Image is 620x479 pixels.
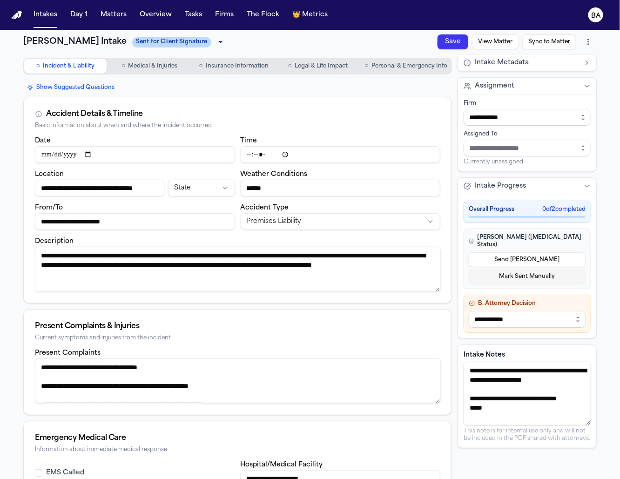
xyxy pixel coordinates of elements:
[35,213,235,230] input: From/To destination
[464,362,591,425] textarea: Intake notes
[295,62,348,70] span: Legal & Life Impact
[241,146,441,163] input: Incident time
[361,59,451,74] button: Go to Personal & Emergency Info
[35,321,440,332] div: Present Complaints & Injuries
[469,300,586,307] h4: B. Attorney Decision
[35,146,235,163] input: Incident date
[289,7,331,23] button: crownMetrics
[35,446,440,453] div: Information about immediate medical response
[35,204,63,211] label: From/To
[206,62,269,70] span: Insurance Information
[97,7,130,23] button: Matters
[108,59,191,74] button: Go to Medical & Injuries
[469,234,586,249] h4: [PERSON_NAME] ([MEDICAL_DATA] Status)
[211,7,237,23] button: Firms
[241,180,441,196] input: Weather conditions
[24,59,107,74] button: Go to Incident & Liability
[475,81,514,91] span: Assignment
[542,206,586,213] span: 0 of 2 completed
[522,34,576,49] button: Sync to Matter
[46,468,84,478] label: EMS Called
[464,427,591,442] p: This note is for internal use only and will not be included in the PDF shared with attorneys.
[168,180,235,196] button: Incident state
[469,269,586,284] button: Mark Sent Manually
[136,7,175,23] button: Overview
[371,62,447,70] span: Personal & Emergency Info
[241,204,289,211] label: Accident Type
[199,61,202,71] span: ○
[458,78,596,94] button: Assignment
[472,34,519,49] button: View Matter
[132,37,211,47] span: Sent for Client Signature
[277,59,359,74] button: Go to Legal & Life Impact
[46,108,143,120] div: Accident Details & Timeline
[241,171,308,178] label: Weather Conditions
[132,35,226,48] div: Update intake status
[35,335,440,342] div: Current symptoms and injuries from the incident
[475,58,529,67] span: Intake Metadata
[43,62,94,70] span: Incident & Liability
[11,11,22,20] a: Home
[241,461,323,468] label: Hospital/Medical Facility
[469,252,586,267] button: Send [PERSON_NAME]
[464,130,591,138] div: Assigned To
[288,61,292,71] span: ○
[464,158,523,166] span: Currently unassigned
[458,54,596,71] button: Intake Metadata
[121,61,125,71] span: ○
[11,11,22,20] img: Finch Logo
[580,34,597,50] button: More actions
[243,7,283,23] button: The Flock
[35,137,51,144] label: Date
[36,61,40,71] span: ○
[464,140,591,156] input: Assign to staff member
[67,7,91,23] button: Day 1
[193,59,275,74] button: Go to Insurance Information
[475,182,526,191] span: Intake Progress
[438,34,468,49] button: Save
[35,238,74,245] label: Description
[365,61,369,71] span: ○
[35,350,101,357] label: Present Complaints
[35,432,440,444] div: Emergency Medical Care
[35,358,441,404] textarea: Present complaints
[128,62,178,70] span: Medical & Injuries
[464,109,591,126] input: Select firm
[181,7,206,23] button: Tasks
[464,351,591,360] label: Intake Notes
[35,122,440,129] div: Basic information about when and where the incident occurred
[469,206,514,213] span: Overall Progress
[23,35,127,48] h1: [PERSON_NAME] Intake
[23,82,118,93] button: Show Suggested Questions
[30,7,61,23] button: Intakes
[35,247,441,292] textarea: Incident description
[464,100,591,107] div: Firm
[241,137,257,144] label: Time
[35,180,164,196] input: Incident location
[35,171,64,178] label: Location
[458,178,596,195] button: Intake Progress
